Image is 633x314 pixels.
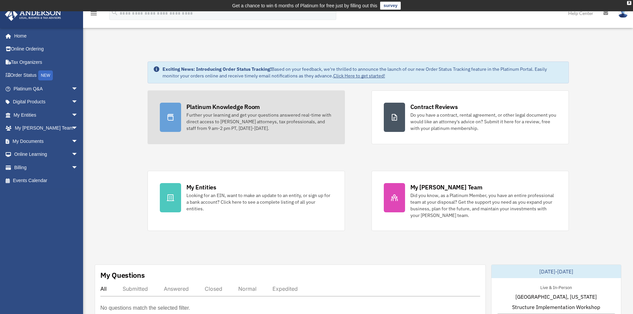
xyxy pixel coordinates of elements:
a: My Entitiesarrow_drop_down [5,108,88,122]
div: Platinum Knowledge Room [186,103,260,111]
a: Platinum Q&Aarrow_drop_down [5,82,88,95]
img: Anderson Advisors Platinum Portal [3,8,63,21]
div: Expedited [272,285,298,292]
a: Platinum Knowledge Room Further your learning and get your questions answered real-time with dire... [148,90,345,144]
a: My Documentsarrow_drop_down [5,135,88,148]
i: search [111,9,118,16]
a: Click Here to get started! [333,73,385,79]
div: Do you have a contract, rental agreement, or other legal document you would like an attorney's ad... [410,112,557,132]
div: Further your learning and get your questions answered real-time with direct access to [PERSON_NAM... [186,112,333,132]
span: Structure Implementation Workshop [512,303,600,311]
a: Contract Reviews Do you have a contract, rental agreement, or other legal document you would like... [371,90,569,144]
div: [DATE]-[DATE] [491,265,621,278]
a: Tax Organizers [5,55,88,69]
a: Online Ordering [5,43,88,56]
div: Answered [164,285,189,292]
a: survey [380,2,401,10]
span: arrow_drop_down [71,82,85,96]
span: arrow_drop_down [71,122,85,135]
span: arrow_drop_down [71,108,85,122]
a: Order StatusNEW [5,69,88,82]
div: My [PERSON_NAME] Team [410,183,482,191]
a: My Entities Looking for an EIN, want to make an update to an entity, or sign up for a bank accoun... [148,171,345,231]
span: arrow_drop_down [71,161,85,174]
a: Events Calendar [5,174,88,187]
img: User Pic [618,8,628,18]
div: Get a chance to win 6 months of Platinum for free just by filling out this [232,2,377,10]
a: Billingarrow_drop_down [5,161,88,174]
a: Digital Productsarrow_drop_down [5,95,88,109]
strong: Exciting News: Introducing Order Status Tracking! [162,66,271,72]
div: My Entities [186,183,216,191]
span: arrow_drop_down [71,95,85,109]
a: Online Learningarrow_drop_down [5,148,88,161]
i: menu [90,9,98,17]
a: menu [90,12,98,17]
p: No questions match the selected filter. [100,303,190,313]
div: NEW [38,70,53,80]
div: Live & In-Person [535,283,577,290]
div: close [627,1,631,5]
div: Closed [205,285,222,292]
a: My [PERSON_NAME] Team Did you know, as a Platinum Member, you have an entire professional team at... [371,171,569,231]
div: All [100,285,107,292]
div: Contract Reviews [410,103,458,111]
div: Looking for an EIN, want to make an update to an entity, or sign up for a bank account? Click her... [186,192,333,212]
span: arrow_drop_down [71,135,85,148]
span: [GEOGRAPHIC_DATA], [US_STATE] [515,293,597,301]
a: Home [5,29,85,43]
div: My Questions [100,270,145,280]
div: Based on your feedback, we're thrilled to announce the launch of our new Order Status Tracking fe... [162,66,563,79]
div: Normal [238,285,257,292]
div: Did you know, as a Platinum Member, you have an entire professional team at your disposal? Get th... [410,192,557,219]
div: Submitted [123,285,148,292]
span: arrow_drop_down [71,148,85,161]
a: My [PERSON_NAME] Teamarrow_drop_down [5,122,88,135]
